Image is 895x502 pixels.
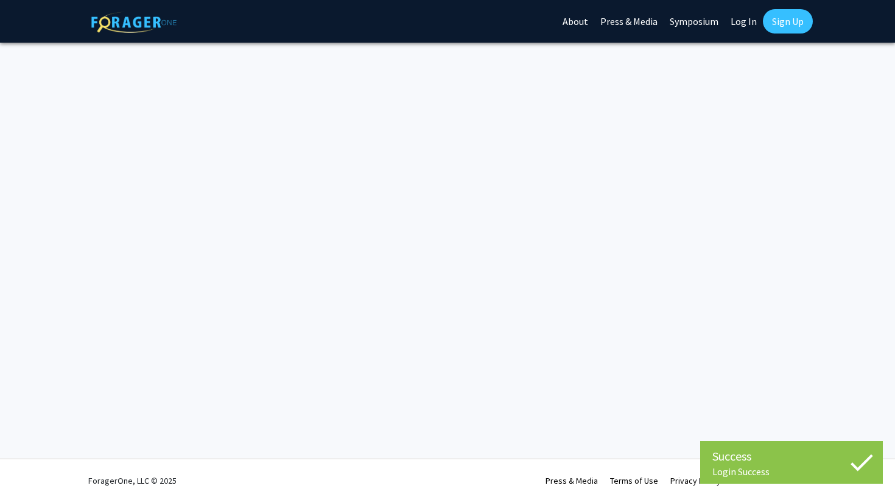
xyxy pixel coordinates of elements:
[712,447,871,465] div: Success
[91,12,177,33] img: ForagerOne Logo
[88,459,177,502] div: ForagerOne, LLC © 2025
[610,475,658,486] a: Terms of Use
[670,475,721,486] a: Privacy Policy
[712,465,871,478] div: Login Success
[546,475,598,486] a: Press & Media
[763,9,813,34] a: Sign Up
